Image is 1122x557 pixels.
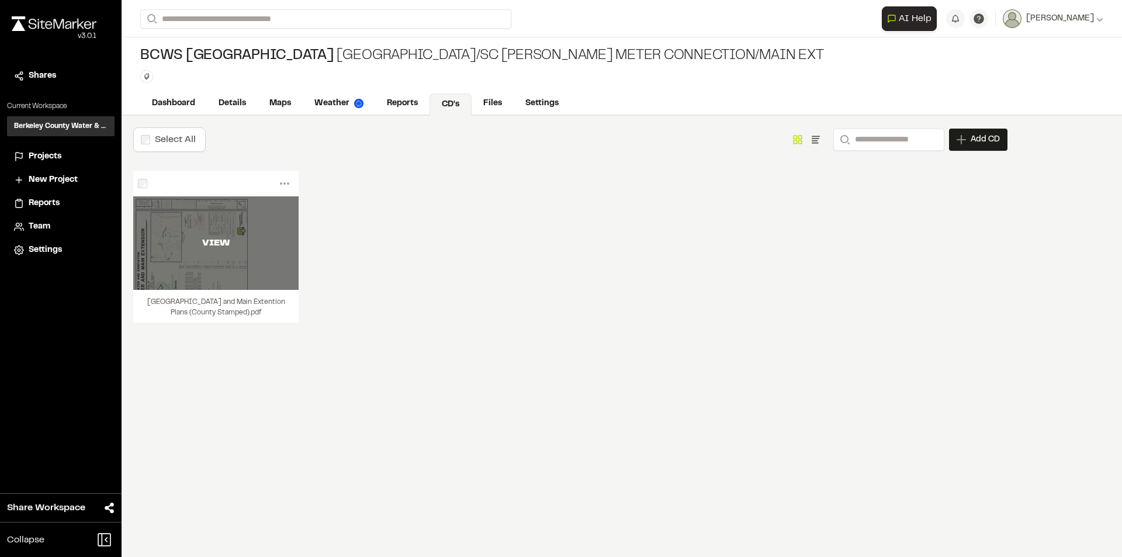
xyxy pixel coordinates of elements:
[14,174,108,186] a: New Project
[14,70,108,82] a: Shares
[140,92,207,115] a: Dashboard
[1003,9,1021,28] img: User
[140,47,823,65] div: [GEOGRAPHIC_DATA]/SC [PERSON_NAME] Meter connection/Main Ext
[29,150,61,163] span: Projects
[472,92,514,115] a: Files
[12,31,96,41] div: Oh geez...please don't...
[140,9,161,29] button: Search
[29,174,78,186] span: New Project
[29,244,62,257] span: Settings
[899,12,931,26] span: AI Help
[14,197,108,210] a: Reports
[882,6,941,31] div: Open AI Assistant
[140,70,153,83] button: Edit Tags
[258,92,303,115] a: Maps
[140,47,334,65] span: BCWS [GEOGRAPHIC_DATA]
[133,236,299,250] div: VIEW
[430,94,472,116] a: CD's
[29,197,60,210] span: Reports
[7,533,44,547] span: Collapse
[29,220,50,233] span: Team
[155,136,196,144] label: Select All
[882,6,937,31] button: Open AI Assistant
[7,101,115,112] p: Current Workspace
[303,92,375,115] a: Weather
[1003,9,1103,28] button: [PERSON_NAME]
[29,70,56,82] span: Shares
[375,92,430,115] a: Reports
[1026,12,1094,25] span: [PERSON_NAME]
[14,244,108,257] a: Settings
[354,99,363,108] img: precipai.png
[14,121,108,132] h3: Berkeley County Water & Sewer
[514,92,570,115] a: Settings
[971,134,1000,146] span: Add CD
[14,150,108,163] a: Projects
[14,220,108,233] a: Team
[133,290,299,323] div: [GEOGRAPHIC_DATA] and Main Extention Plans (County Stamped).pdf
[207,92,258,115] a: Details
[12,16,96,31] img: rebrand.png
[833,129,854,151] button: Search
[7,501,85,515] span: Share Workspace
